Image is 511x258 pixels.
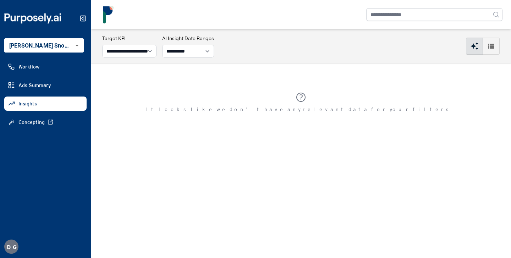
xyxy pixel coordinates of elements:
span: Concepting [18,119,45,126]
a: Insights [4,97,87,111]
p: It looks like we don't have any relevant data for your filters. [146,106,456,113]
a: Concepting [4,115,87,129]
div: D G [4,240,18,254]
a: Ads Summary [4,78,87,92]
a: Workflow [4,60,87,74]
h3: AI Insight Date Ranges [162,35,214,42]
span: Ads Summary [18,82,51,89]
img: logo [99,6,117,23]
h3: Target KPI [102,35,156,42]
span: Workflow [18,63,39,70]
button: DG [4,240,18,254]
span: Insights [18,100,37,107]
div: [PERSON_NAME] Snowboards [4,38,84,53]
